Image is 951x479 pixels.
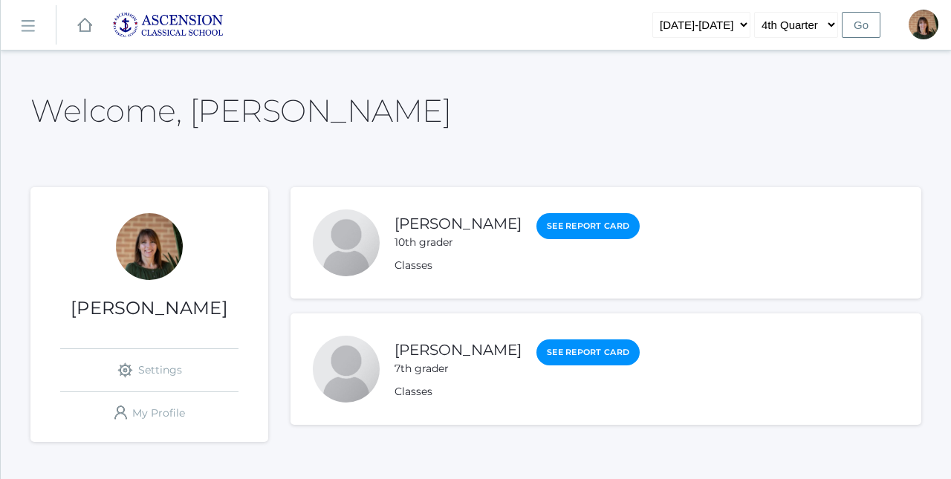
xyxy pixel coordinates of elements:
a: Settings [60,349,238,391]
a: My Profile [60,392,238,434]
a: See Report Card [536,339,640,365]
div: Jennifer Anderson [116,213,183,280]
a: See Report Card [536,213,640,239]
div: Luke Anderson [313,209,380,276]
img: ascension-logo-blue-113fc29133de2fb5813e50b71547a291c5fdb7962bf76d49838a2a14a36269ea.jpg [112,12,224,38]
div: 7th grader [395,361,522,377]
a: [PERSON_NAME] [395,215,522,232]
div: Grace Anderson [313,336,380,403]
div: 10th grader [395,235,522,250]
input: Go [842,12,880,38]
h2: Welcome, [PERSON_NAME] [30,94,451,128]
a: Classes [395,258,432,272]
div: Jennifer Anderson [909,10,938,39]
a: Classes [395,385,432,398]
a: [PERSON_NAME] [395,341,522,359]
h1: [PERSON_NAME] [30,299,268,318]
